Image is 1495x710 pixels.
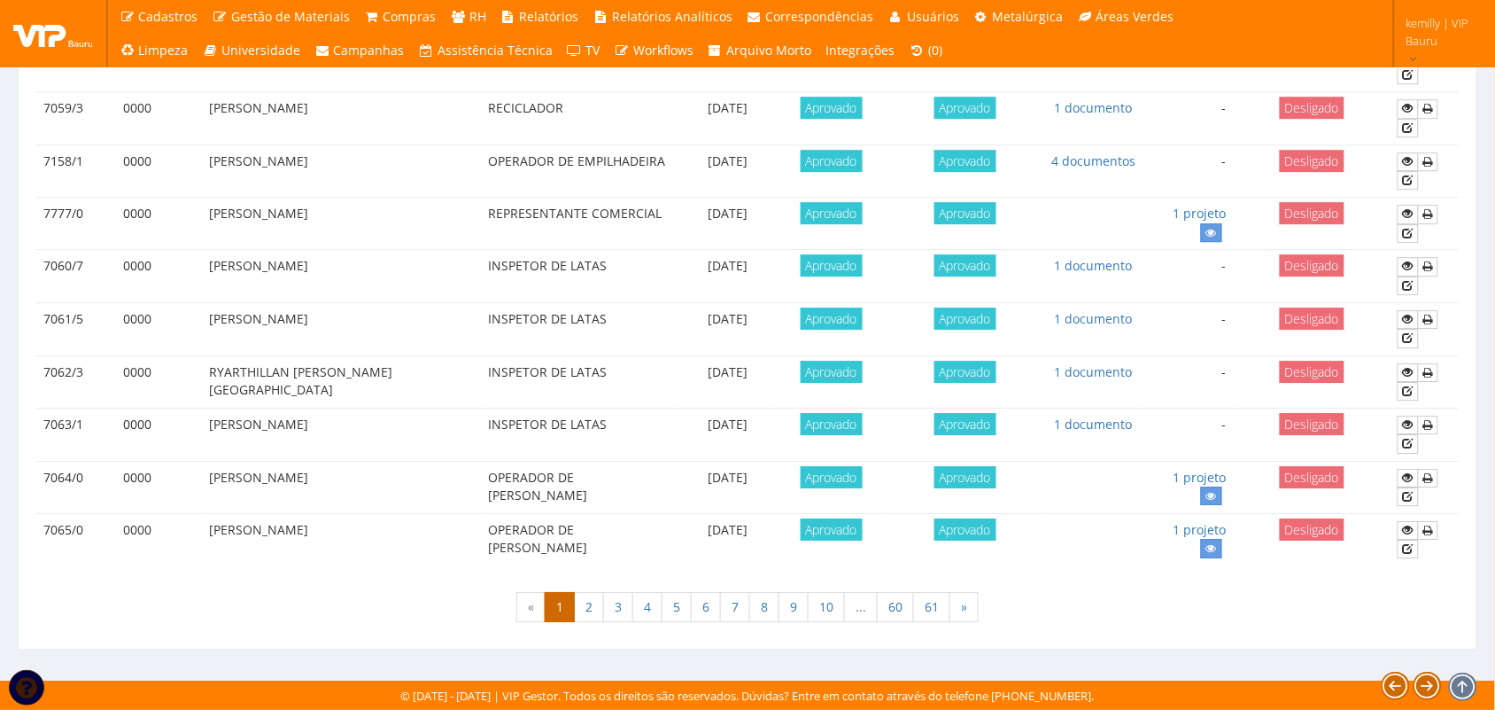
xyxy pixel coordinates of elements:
[1280,466,1344,488] span: Desligado
[801,308,863,330] span: Aprovado
[934,466,996,488] span: Aprovado
[934,97,996,119] span: Aprovado
[116,144,202,198] td: 0000
[469,8,486,25] span: RH
[819,34,902,67] a: Integrações
[202,355,482,409] td: RYARTHILLAN [PERSON_NAME][GEOGRAPHIC_DATA]
[1280,150,1344,172] span: Desligado
[586,42,600,59] span: TV
[934,413,996,435] span: Aprovado
[934,519,996,541] span: Aprovado
[801,97,863,119] span: Aprovado
[902,34,950,67] a: (0)
[202,198,482,250] td: [PERSON_NAME]
[116,355,202,409] td: 0000
[934,202,996,224] span: Aprovado
[801,150,863,172] span: Aprovado
[1055,363,1133,380] a: 1 documento
[993,8,1064,25] span: Metalúrgica
[36,144,116,198] td: 7158/1
[608,34,701,67] a: Workflows
[662,592,692,622] a: 5
[603,592,633,622] a: 3
[36,513,116,566] td: 7065/0
[36,409,116,462] td: 7063/1
[1280,202,1344,224] span: Desligado
[520,8,579,25] span: Relatórios
[934,308,996,330] span: Aprovado
[545,592,575,622] span: 1
[934,361,996,383] span: Aprovado
[1144,303,1233,356] td: -
[844,592,878,622] span: ...
[36,355,116,409] td: 7062/3
[116,303,202,356] td: 0000
[481,461,680,513] td: OPERADOR DE [PERSON_NAME]
[691,592,721,622] a: 6
[934,254,996,277] span: Aprovado
[877,592,914,622] a: 60
[202,409,482,462] td: [PERSON_NAME]
[680,513,775,566] td: [DATE]
[1280,97,1344,119] span: Desligado
[202,144,482,198] td: [PERSON_NAME]
[1096,8,1174,25] span: Áreas Verdes
[913,592,950,622] a: 61
[1280,413,1344,435] span: Desligado
[36,461,116,513] td: 7064/0
[1280,308,1344,330] span: Desligado
[1144,409,1233,462] td: -
[1406,14,1472,50] span: kemilly | VIP Bauru
[202,92,482,145] td: [PERSON_NAME]
[481,144,680,198] td: OPERADOR DE EMPILHADEIRA
[720,592,750,622] a: 7
[934,150,996,172] span: Aprovado
[383,8,437,25] span: Compras
[1144,144,1233,198] td: -
[481,409,680,462] td: INSPETOR DE LATAS
[481,303,680,356] td: INSPETOR DE LATAS
[701,34,819,67] a: Arquivo Morto
[481,355,680,409] td: INSPETOR DE LATAS
[560,34,608,67] a: TV
[221,42,300,59] span: Universidade
[1144,355,1233,409] td: -
[612,8,732,25] span: Relatórios Analíticos
[680,461,775,513] td: [DATE]
[516,592,546,622] span: «
[139,42,189,59] span: Limpeza
[680,250,775,303] td: [DATE]
[1055,416,1133,433] a: 1 documento
[1174,469,1227,486] a: 1 projeto
[574,592,604,622] a: 2
[13,20,93,47] img: logo
[633,42,693,59] span: Workflows
[202,461,482,513] td: [PERSON_NAME]
[632,592,662,622] a: 4
[928,42,942,59] span: (0)
[401,688,1095,705] div: © [DATE] - [DATE] | VIP Gestor. Todos os direitos são reservados. Dúvidas? Entre em contato atrav...
[766,8,874,25] span: Correspondências
[116,198,202,250] td: 0000
[116,409,202,462] td: 0000
[36,303,116,356] td: 7061/5
[36,198,116,250] td: 7777/0
[481,198,680,250] td: REPRESENTANTE COMERCIAL
[334,42,405,59] span: Campanhas
[1055,99,1133,116] a: 1 documento
[680,144,775,198] td: [DATE]
[438,42,553,59] span: Assistência Técnica
[196,34,308,67] a: Universidade
[801,254,863,277] span: Aprovado
[112,34,196,67] a: Limpeza
[139,8,198,25] span: Cadastros
[307,34,412,67] a: Campanhas
[801,413,863,435] span: Aprovado
[481,250,680,303] td: INSPETOR DE LATAS
[801,361,863,383] span: Aprovado
[680,355,775,409] td: [DATE]
[680,92,775,145] td: [DATE]
[907,8,959,25] span: Usuários
[949,592,979,622] a: Próxima »
[1144,92,1233,145] td: -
